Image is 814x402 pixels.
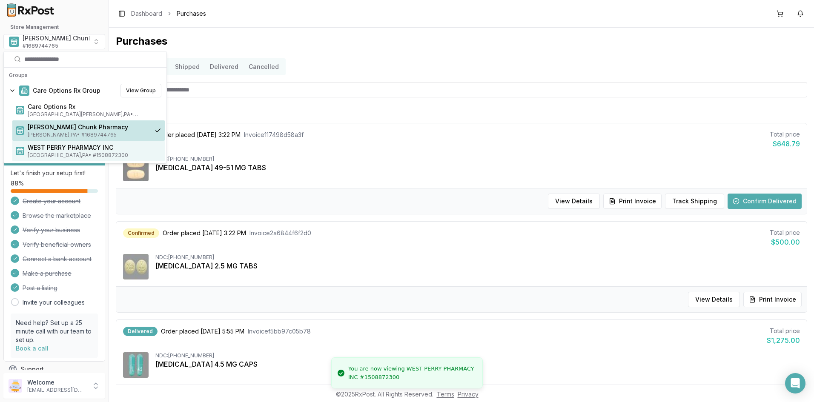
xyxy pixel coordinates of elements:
[770,228,800,237] div: Total price
[348,365,476,381] div: You are now viewing WEST PERRY PHARMACY INC #1508872300
[131,9,206,18] nav: breadcrumb
[3,3,58,17] img: RxPost Logo
[28,111,161,118] span: [GEOGRAPHIC_DATA][PERSON_NAME] , PA • # 1932201860
[11,169,98,177] p: Let's finish your setup first!
[248,327,311,336] span: Invoice f5bb97c05b78
[244,131,304,139] span: Invoice 117498d58a3f
[123,228,159,238] div: Confirmed
[23,284,57,292] span: Post a listing
[23,34,123,43] span: [PERSON_NAME] Chunk Pharmacy
[728,194,802,209] button: Confirm Delivered
[458,391,479,398] a: Privacy
[155,359,800,369] div: [MEDICAL_DATA] 4.5 MG CAPS
[27,378,86,387] p: Welcome
[28,123,148,131] span: [PERSON_NAME] Chunk Pharmacy
[3,34,105,49] button: Select a view
[205,60,244,74] button: Delivered
[767,335,800,345] div: $1,275.00
[244,60,284,74] button: Cancelled
[155,352,800,359] div: NDC: [PHONE_NUMBER]
[28,143,161,152] span: WEST PERRY PHARMACY INC
[155,261,800,271] div: [MEDICAL_DATA] 2.5 MG TABS
[23,240,91,249] span: Verify beneficial owners
[16,345,49,352] a: Book a call
[249,229,311,237] span: Invoice 2a6844f6f2d0
[155,254,800,261] div: NDC: [PHONE_NUMBER]
[23,211,91,220] span: Browse the marketplace
[23,226,80,234] span: Verify your business
[688,292,740,307] button: View Details
[123,352,149,378] img: Vraylar 4.5 MG CAPS
[123,327,158,336] div: Delivered
[11,179,24,188] span: 88 %
[157,131,241,139] span: Order placed [DATE] 3:22 PM
[3,24,105,31] h2: Store Management
[131,9,162,18] a: Dashboard
[23,197,80,205] span: Create your account
[28,152,161,159] span: [GEOGRAPHIC_DATA] , PA • # 1508872300
[3,362,105,377] button: Support
[23,269,72,278] span: Make a purchase
[548,194,600,209] button: View Details
[27,387,86,393] p: [EMAIL_ADDRESS][DOMAIN_NAME]
[665,194,724,209] button: Track Shipping
[177,9,206,18] span: Purchases
[163,229,246,237] span: Order placed [DATE] 3:22 PM
[770,237,800,247] div: $500.00
[120,84,161,97] button: View Group
[770,139,800,149] div: $648.79
[155,163,800,173] div: [MEDICAL_DATA] 49-51 MG TABS
[123,254,149,279] img: Xarelto 2.5 MG TABS
[16,319,93,344] p: Need help? Set up a 25 minute call with our team to set up.
[28,103,161,111] span: Care Options Rx
[23,43,58,49] span: # 1689744765
[161,327,244,336] span: Order placed [DATE] 5:55 PM
[603,194,662,209] button: Print Invoice
[9,379,22,393] img: User avatar
[743,292,802,307] button: Print Invoice
[6,69,165,81] div: Groups
[437,391,454,398] a: Terms
[33,86,100,95] span: Care Options Rx Group
[23,298,85,307] a: Invite your colleagues
[767,327,800,335] div: Total price
[116,34,807,48] h1: Purchases
[23,255,92,263] span: Connect a bank account
[123,156,149,181] img: Entresto 49-51 MG TABS
[28,131,148,138] span: [PERSON_NAME] , PA • # 1689744765
[785,373,805,393] div: Open Intercom Messenger
[170,60,205,74] button: Shipped
[770,130,800,139] div: Total price
[155,156,800,163] div: NDC: [PHONE_NUMBER]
